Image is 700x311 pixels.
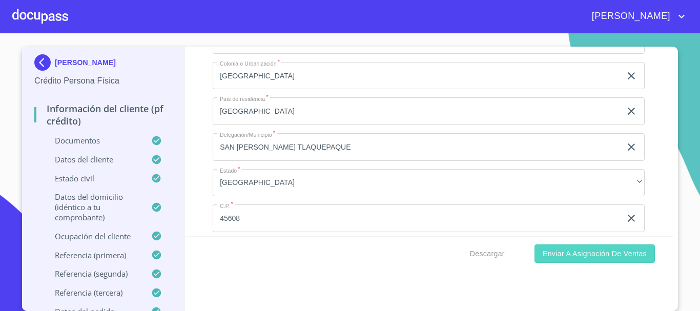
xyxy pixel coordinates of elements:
button: clear input [625,141,637,153]
button: clear input [625,212,637,224]
p: Crédito Persona Física [34,75,172,87]
button: Descargar [466,244,509,263]
p: Referencia (primera) [34,250,151,260]
span: Descargar [470,247,505,260]
button: Enviar a Asignación de Ventas [534,244,655,263]
p: [PERSON_NAME] [55,58,116,67]
p: Estado Civil [34,173,151,183]
button: clear input [625,105,637,117]
span: Enviar a Asignación de Ventas [543,247,647,260]
button: clear input [625,70,637,82]
p: Documentos [34,135,151,146]
img: Docupass spot blue [34,54,55,71]
div: [PERSON_NAME] [34,54,172,75]
div: [GEOGRAPHIC_DATA] [213,169,645,197]
p: Información del cliente (PF crédito) [34,102,172,127]
p: Ocupación del Cliente [34,231,151,241]
button: account of current user [584,8,688,25]
p: Datos del cliente [34,154,151,164]
span: [PERSON_NAME] [584,8,675,25]
p: Referencia (tercera) [34,287,151,298]
p: Referencia (segunda) [34,268,151,279]
p: Datos del domicilio (idéntico a tu comprobante) [34,192,151,222]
